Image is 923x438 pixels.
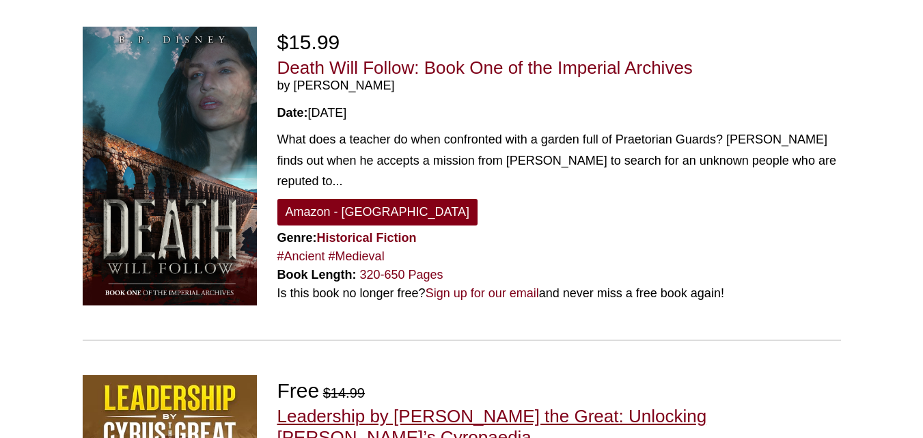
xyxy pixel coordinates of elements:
[277,104,841,122] div: [DATE]
[277,249,325,263] a: #Ancient
[277,199,478,225] a: Amazon - [GEOGRAPHIC_DATA]
[277,79,841,94] span: by [PERSON_NAME]
[323,385,365,400] del: $14.99
[360,268,443,282] a: 320-650 Pages
[83,27,257,305] img: Death Will Follow: Book One of the Imperial Archives
[277,129,841,192] div: What does a teacher do when confronted with a garden full of Praetorian Guards? [PERSON_NAME] fin...
[277,231,417,245] strong: Genre:
[277,379,320,402] span: Free
[277,268,357,282] strong: Book Length:
[277,106,308,120] strong: Date:
[277,284,841,303] div: Is this book no longer free? and never miss a free book again!
[277,31,340,53] span: $15.99
[277,57,693,78] a: Death Will Follow: Book One of the Imperial Archives
[329,249,385,263] a: #Medieval
[426,286,539,300] a: Sign up for our email
[317,231,417,245] a: Historical Fiction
